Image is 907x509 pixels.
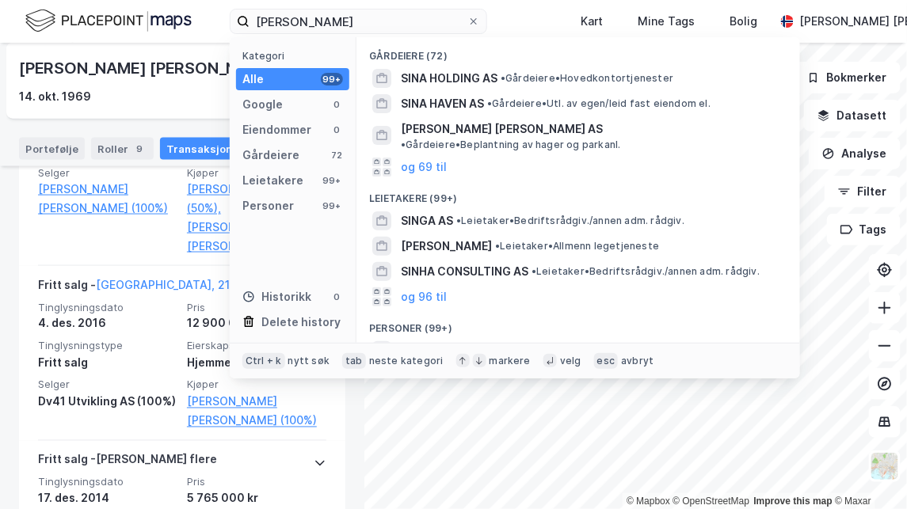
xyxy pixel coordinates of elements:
div: 72 [330,149,343,161]
span: Leietaker • Bedriftsrådgiv./annen adm. rådgiv. [456,215,684,227]
span: Selger [38,166,177,180]
span: • [456,215,461,226]
span: Kjøper [187,378,326,392]
div: 0 [330,291,343,303]
a: [PERSON_NAME] M B D (50%), [187,180,326,218]
div: Kart [581,12,603,31]
div: Fritt salg - [PERSON_NAME] flere [38,450,217,476]
span: [PERSON_NAME] [PERSON_NAME] AS [401,120,603,139]
button: Bokmerker [794,62,901,93]
button: Datasett [804,100,901,131]
a: [PERSON_NAME] [PERSON_NAME] (100%) [187,393,326,431]
a: Mapbox [627,496,670,507]
div: 12 900 000 kr [187,314,326,333]
div: tab [342,353,366,369]
div: Fritt salg [38,354,177,373]
div: Roller [91,138,154,160]
a: [GEOGRAPHIC_DATA], 211/46/0/7 [96,278,276,291]
span: SINA HOLDING AS [401,69,497,88]
div: Bolig [730,12,757,31]
iframe: Chat Widget [828,433,907,509]
div: Mine Tags [638,12,695,31]
div: Historikk [242,287,311,306]
div: Ctrl + k [242,353,285,369]
div: Gårdeiere (72) [356,37,800,66]
span: Gårdeiere • Beplantning av hager og parkanl. [401,139,621,151]
div: Google [242,95,283,114]
button: Filter [825,176,901,207]
div: 99+ [321,174,343,187]
span: SINGA AS [401,211,453,230]
div: Leietakere (99+) [356,180,800,208]
a: OpenStreetMap [673,496,750,507]
span: Pris [187,301,326,314]
span: Tinglysningstype [38,340,177,353]
div: Leietakere [242,171,303,190]
div: Kontrollprogram for chat [828,433,907,509]
img: logo.f888ab2527a4732fd821a326f86c7f29.svg [25,7,192,35]
div: neste kategori [369,355,444,367]
button: og 69 til [401,158,447,177]
div: Personer (99+) [356,310,800,338]
div: 99+ [321,73,343,85]
div: 4. des. 2016 [38,314,177,333]
button: Tags [827,214,901,245]
button: og 96 til [401,287,447,306]
div: Kategori [242,50,349,62]
div: Fritt salg - [38,275,276,301]
span: Leietaker • Bedriftsrådgiv./annen adm. rådgiv. [532,265,760,278]
div: nytt søk [288,355,330,367]
div: 9 [131,141,147,157]
a: [PERSON_NAME] [PERSON_NAME] (50%) [187,218,326,256]
span: • [495,240,500,252]
span: Eierskapstype [187,340,326,353]
input: Søk på adresse, matrikkel, gårdeiere, leietakere eller personer [250,9,467,33]
span: Gårdeiere • Utl. av egen/leid fast eiendom el. [487,97,711,110]
span: Selger [38,378,177,392]
div: 0 [330,123,343,136]
span: • [532,265,536,277]
div: esc [594,353,619,369]
span: • [401,139,406,150]
div: Portefølje [19,138,85,160]
span: Leietaker • Allmenn legetjeneste [495,240,659,253]
div: velg [560,355,581,367]
span: SINHA CONSULTING AS [401,262,528,281]
div: Transaksjoner [160,138,269,160]
div: Gårdeiere [242,146,299,165]
span: SINA HAVEN AS [401,94,484,113]
span: Tinglysningsdato [38,301,177,314]
div: 5 765 000 kr [187,489,326,508]
div: Alle [242,70,264,89]
span: • [501,72,505,84]
div: 0 [330,98,343,111]
div: Eiendommer [242,120,311,139]
div: [PERSON_NAME] [PERSON_NAME] [19,55,280,81]
span: Tinglysningsdato [38,476,177,489]
div: Hjemmelshaver [187,354,326,373]
div: markere [490,355,531,367]
div: 99+ [321,199,343,212]
div: 17. des. 2014 [38,489,177,508]
div: Dv41 Utvikling AS (100%) [38,393,177,412]
a: [PERSON_NAME] [PERSON_NAME] (100%) [38,180,177,218]
button: Analyse [809,138,901,169]
div: Personer [242,196,294,215]
div: 14. okt. 1969 [19,87,91,106]
div: Delete history [261,313,341,332]
span: Gårdeiere • Hovedkontortjenester [501,72,673,85]
span: [PERSON_NAME] [401,341,492,360]
span: Kjøper [187,166,326,180]
span: Pris [187,476,326,489]
span: [PERSON_NAME] [401,237,492,256]
span: • [487,97,492,109]
div: avbryt [621,355,654,367]
a: Improve this map [754,496,833,507]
